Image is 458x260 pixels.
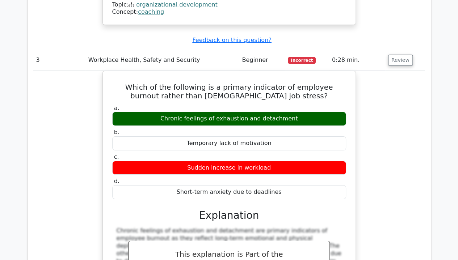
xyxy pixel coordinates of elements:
[112,8,346,16] div: Concept:
[112,136,346,150] div: Temporary lack of motivation
[114,105,119,111] span: a.
[112,185,346,199] div: Short-term anxiety due to deadlines
[114,178,119,184] span: d.
[114,153,119,160] span: c.
[329,50,385,71] td: 0:28 min.
[114,129,119,136] span: b.
[136,1,217,8] a: organizational development
[112,83,347,100] h5: Which of the following is a primary indicator of employee burnout rather than [DEMOGRAPHIC_DATA] ...
[192,37,271,43] a: Feedback on this question?
[117,209,342,222] h3: Explanation
[288,57,316,64] span: Incorrect
[33,50,85,71] td: 3
[138,8,164,15] a: coaching
[112,1,346,9] div: Topic:
[112,112,346,126] div: Chronic feelings of exhaustion and detachment
[85,50,239,71] td: Workplace Health, Safety and Security
[388,55,413,66] button: Review
[112,161,346,175] div: Sudden increase in workload
[239,50,285,71] td: Beginner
